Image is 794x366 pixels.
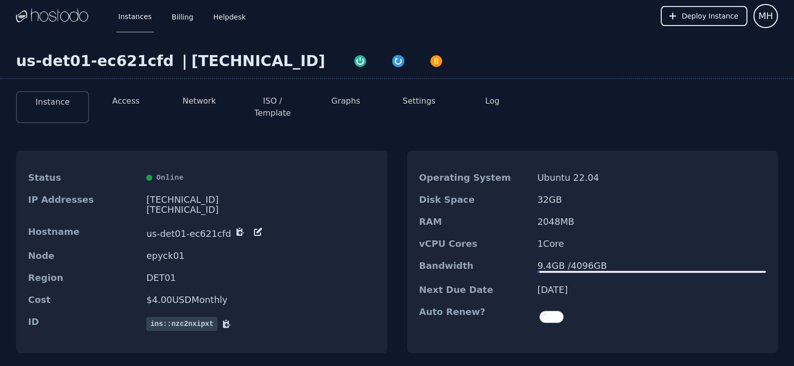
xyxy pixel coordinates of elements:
dt: Hostname [28,227,138,239]
dd: Ubuntu 22.04 [538,173,766,183]
button: Settings [403,95,436,107]
dt: Auto Renew? [419,307,530,327]
img: Logo [16,9,88,24]
dt: Region [28,273,138,283]
dt: IP Addresses [28,195,138,215]
button: User menu [753,4,778,28]
div: Online [146,173,375,183]
dd: $ 4.00 USD Monthly [146,295,375,305]
img: Restart [391,54,405,68]
button: Restart [379,52,417,68]
button: Power On [341,52,379,68]
dd: 32 GB [538,195,766,205]
dt: Next Due Date [419,285,530,295]
div: 9.4 GB / 4096 GB [538,261,766,271]
dd: epyck01 [146,251,375,261]
dt: Cost [28,295,138,305]
button: Access [112,95,140,107]
dd: [DATE] [538,285,766,295]
dt: Status [28,173,138,183]
div: [TECHNICAL_ID] [146,205,375,215]
dt: Operating System [419,173,530,183]
span: Deploy Instance [682,11,738,21]
dd: us-det01-ec621cfd [146,227,375,239]
dt: Disk Space [419,195,530,205]
div: us-det01-ec621cfd [16,52,178,70]
dt: Bandwidth [419,261,530,273]
dt: vCPU Cores [419,239,530,249]
dt: ID [28,317,138,331]
button: Network [182,95,216,107]
dd: 1 Core [538,239,766,249]
img: Power Off [429,54,443,68]
button: ISO / Template [244,95,301,119]
dd: 2048 MB [538,217,766,227]
button: Power Off [417,52,455,68]
img: Power On [353,54,367,68]
dt: Node [28,251,138,261]
div: [TECHNICAL_ID] [146,195,375,205]
dt: RAM [419,217,530,227]
button: Log [485,95,500,107]
button: Instance [36,96,70,108]
dd: DET01 [146,273,375,283]
div: [TECHNICAL_ID] [191,52,325,70]
span: ins::nzc2nxipxt [146,317,217,331]
button: Graphs [332,95,360,107]
div: | [178,52,191,70]
button: Deploy Instance [661,6,747,26]
span: MH [758,9,773,23]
